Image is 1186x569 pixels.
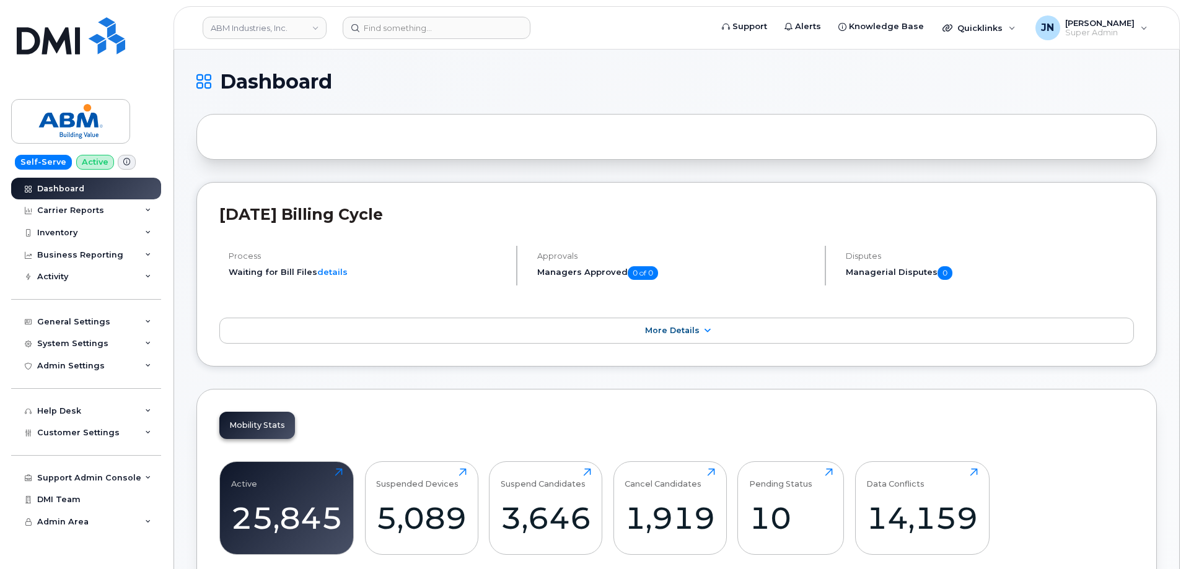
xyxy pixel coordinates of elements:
[501,468,591,547] a: Suspend Candidates3,646
[537,251,814,261] h4: Approvals
[846,266,1134,280] h5: Managerial Disputes
[376,468,459,489] div: Suspended Devices
[229,251,506,261] h4: Process
[501,468,586,489] div: Suspend Candidates
[628,266,658,280] span: 0 of 0
[231,468,343,547] a: Active25,845
[749,468,812,489] div: Pending Status
[625,468,715,547] a: Cancel Candidates1,919
[866,468,925,489] div: Data Conflicts
[231,468,257,489] div: Active
[501,500,591,536] div: 3,646
[317,267,348,277] a: details
[625,468,701,489] div: Cancel Candidates
[749,468,833,547] a: Pending Status10
[229,266,506,278] li: Waiting for Bill Files
[231,500,343,536] div: 25,845
[938,266,952,280] span: 0
[376,468,467,547] a: Suspended Devices5,089
[866,500,978,536] div: 14,159
[846,251,1134,261] h4: Disputes
[625,500,715,536] div: 1,919
[220,72,332,91] span: Dashboard
[866,468,978,547] a: Data Conflicts14,159
[537,266,814,280] h5: Managers Approved
[749,500,833,536] div: 10
[645,326,700,335] span: More Details
[376,500,467,536] div: 5,089
[219,205,1134,224] h2: [DATE] Billing Cycle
